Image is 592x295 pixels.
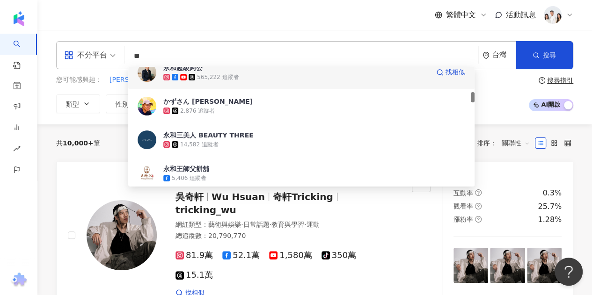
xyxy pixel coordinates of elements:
[138,164,156,183] img: KOL Avatar
[453,202,473,210] span: 觀看率
[555,258,583,286] iframe: Help Scout Beacon - Open
[63,139,94,147] span: 10,000+
[542,188,562,198] div: 0.3%
[475,203,482,209] span: question-circle
[13,139,21,160] span: rise
[10,273,28,288] img: chrome extension
[197,73,239,81] div: 565,222 追蹤者
[11,11,26,26] img: logo icon
[87,200,157,270] img: KOL Avatar
[138,130,156,149] img: KOL Avatar
[163,63,203,72] div: 永和超級阿公
[304,221,306,228] span: ·
[172,174,206,182] div: 5,406 追蹤者
[175,191,204,202] span: 吳奇軒
[138,97,156,115] img: KOL Avatar
[516,41,573,69] button: 搜尋
[475,216,482,223] span: question-circle
[306,221,319,228] span: 運動
[475,189,482,196] span: question-circle
[208,221,241,228] span: 藝術與娛樂
[180,141,219,149] div: 14,582 追蹤者
[163,164,209,173] div: 永和王師父餅舖
[269,221,271,228] span: ·
[66,101,79,108] span: 類型
[453,248,488,282] img: post-image
[538,215,562,225] div: 1.28%
[527,248,562,282] img: post-image
[538,201,562,212] div: 25.7%
[116,101,129,108] span: 性別
[175,231,401,241] div: 總追蹤數 ： 20,790,770
[56,139,100,147] div: 共 筆
[506,10,536,19] span: 活動訊息
[273,191,333,202] span: 奇軒Tricking
[106,94,150,113] button: 性別
[241,221,243,228] span: ·
[482,52,490,59] span: environment
[547,77,573,84] div: 搜尋指引
[453,216,473,223] span: 漲粉率
[110,75,182,85] span: [PERSON_NAME]王X蛋
[243,221,269,228] span: 日常話題
[163,130,254,140] div: 永和三美人 BEAUTY THREE
[56,75,102,85] span: 您可能感興趣：
[163,97,253,106] div: かずさん [PERSON_NAME]
[492,51,516,59] div: 台灣
[109,75,182,85] button: [PERSON_NAME]王X蛋
[453,189,473,197] span: 互動率
[175,251,213,260] span: 81.9萬
[539,77,545,84] span: question-circle
[271,221,304,228] span: 教育與學習
[446,68,465,77] span: 找相似
[175,204,236,216] span: tricking_wu
[269,251,312,260] span: 1,580萬
[175,220,401,230] div: 網紅類型 ：
[544,6,562,24] img: 20231221_NR_1399_Small.jpg
[138,63,156,82] img: KOL Avatar
[64,50,73,60] span: appstore
[64,48,107,63] div: 不分平台
[543,51,556,59] span: 搜尋
[446,10,476,20] span: 繁體中文
[13,34,32,70] a: search
[322,251,356,260] span: 350萬
[212,191,265,202] span: Wu Hsuan
[477,136,535,151] div: 排序：
[180,107,215,115] div: 2,876 追蹤者
[56,94,100,113] button: 類型
[436,63,465,82] a: 找相似
[222,251,260,260] span: 52.1萬
[490,248,525,282] img: post-image
[175,270,213,280] span: 15.1萬
[502,136,530,151] span: 關聯性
